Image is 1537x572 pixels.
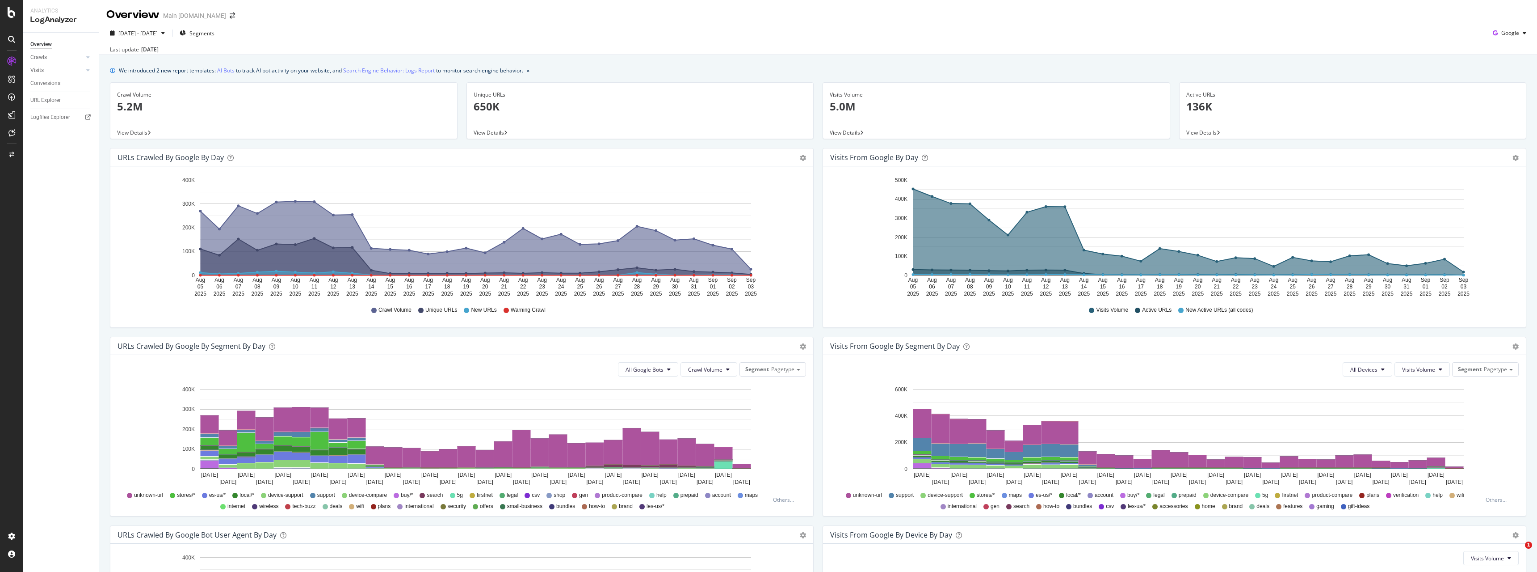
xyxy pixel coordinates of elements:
text: 03 [1461,284,1467,290]
div: gear [800,532,806,538]
text: [DATE] [495,472,512,478]
text: [DATE] [458,472,475,478]
text: 17 [1138,284,1144,290]
span: Visits Volume [1096,306,1128,314]
div: gear [1512,532,1519,538]
a: Search Engine Behavior: Logs Report [343,66,435,75]
text: Aug [594,277,604,283]
text: Aug [965,277,974,283]
button: Visits Volume [1463,551,1519,565]
text: 2025 [194,291,206,297]
div: URLs Crawled by Google by day [118,153,224,162]
span: Crawl Volume [688,366,722,373]
span: Unique URLs [425,306,457,314]
text: 2025 [745,291,757,297]
span: Segments [189,30,214,37]
text: 2025 [422,291,434,297]
text: 24 [1271,284,1277,290]
text: 2025 [365,291,377,297]
text: Aug [1098,277,1108,283]
text: 28 [634,284,640,290]
text: 2025 [1078,291,1090,297]
iframe: Intercom live chat [1507,542,1528,563]
text: 09 [986,284,992,290]
div: Overview [106,7,160,22]
text: 2025 [498,291,510,297]
text: Aug [651,277,660,283]
span: All Google Bots [626,366,664,373]
div: Visits from Google By Segment By Day [830,342,960,351]
svg: A chart. [118,174,806,298]
text: 2025 [650,291,662,297]
text: 05 [197,284,204,290]
text: 2025 [983,291,995,297]
text: Sep [1440,277,1449,283]
text: 0 [192,466,195,472]
text: 11 [1024,284,1030,290]
text: 600K [895,386,907,393]
text: 2025 [1116,291,1128,297]
text: Aug [1364,277,1373,283]
text: 19 [1176,284,1182,290]
text: Aug [984,277,994,283]
div: Active URLs [1186,91,1520,99]
button: All Devices [1343,362,1392,377]
text: 2025 [1419,291,1432,297]
text: 2025 [1040,291,1052,297]
text: 2025 [1021,291,1033,297]
text: 2025 [726,291,738,297]
button: close banner [525,64,532,77]
text: [DATE] [385,472,402,478]
text: 01 [1423,284,1429,290]
text: 2025 [536,291,548,297]
text: Sep [708,277,718,283]
text: Aug [366,277,376,283]
text: Aug [272,277,281,283]
div: Visits [30,66,44,75]
text: 2025 [328,291,340,297]
text: 15 [387,284,394,290]
span: Visits Volume [1471,555,1504,562]
text: 17 [425,284,432,290]
text: 05 [910,284,916,290]
text: 2025 [612,291,624,297]
text: Aug [1193,277,1202,283]
div: Analytics [30,7,92,15]
button: [DATE] - [DATE] [106,26,168,40]
text: 01 [710,284,716,290]
text: 14 [1081,284,1087,290]
div: A chart. [118,384,806,487]
span: Pagetype [1484,365,1507,373]
div: [DATE] [141,46,159,54]
span: Warning Crawl [511,306,546,314]
div: Main [DOMAIN_NAME] [163,11,226,20]
text: 07 [948,284,954,290]
text: Aug [386,277,395,283]
text: 500K [895,177,907,183]
span: [DATE] - [DATE] [118,30,158,37]
text: 27 [1327,284,1334,290]
text: [DATE] [421,472,438,478]
text: Aug [1022,277,1032,283]
text: 200K [895,440,907,446]
text: 2025 [1287,291,1299,297]
text: 2025 [1192,291,1204,297]
text: [DATE] [311,472,328,478]
span: Crawl Volume [378,306,412,314]
text: Aug [348,277,357,283]
text: 400K [182,386,195,393]
span: New URLs [471,306,496,314]
text: Aug [310,277,319,283]
text: 2025 [308,291,320,297]
text: [DATE] [274,472,291,478]
text: 13 [1062,284,1068,290]
text: Aug [214,277,224,283]
text: 2025 [232,291,244,297]
text: 16 [1119,284,1125,290]
span: All Devices [1350,366,1377,373]
button: Crawl Volume [680,362,737,377]
text: Aug [500,277,509,283]
text: 25 [577,284,583,290]
text: 08 [254,284,260,290]
text: 24 [558,284,564,290]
